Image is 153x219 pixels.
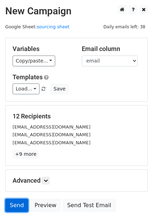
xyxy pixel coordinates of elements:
small: [EMAIL_ADDRESS][DOMAIN_NAME] [13,140,90,145]
a: Send Test Email [63,199,116,212]
a: Load... [13,83,39,94]
h5: 12 Recipients [13,112,140,120]
iframe: Chat Widget [118,185,153,219]
h5: Variables [13,45,71,53]
a: Send [5,199,28,212]
h5: Email column [82,45,140,53]
h5: Advanced [13,177,140,184]
a: Copy/paste... [13,56,55,66]
a: Daily emails left: 38 [101,24,148,29]
a: Templates [13,73,43,81]
small: [EMAIL_ADDRESS][DOMAIN_NAME] [13,132,90,137]
a: sourcing sheet [37,24,70,29]
button: Save [50,83,68,94]
small: Google Sheet: [5,24,70,29]
small: [EMAIL_ADDRESS][DOMAIN_NAME] [13,124,90,130]
span: Daily emails left: 38 [101,23,148,31]
a: Preview [30,199,61,212]
h2: New Campaign [5,5,148,17]
a: +9 more [13,150,39,159]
